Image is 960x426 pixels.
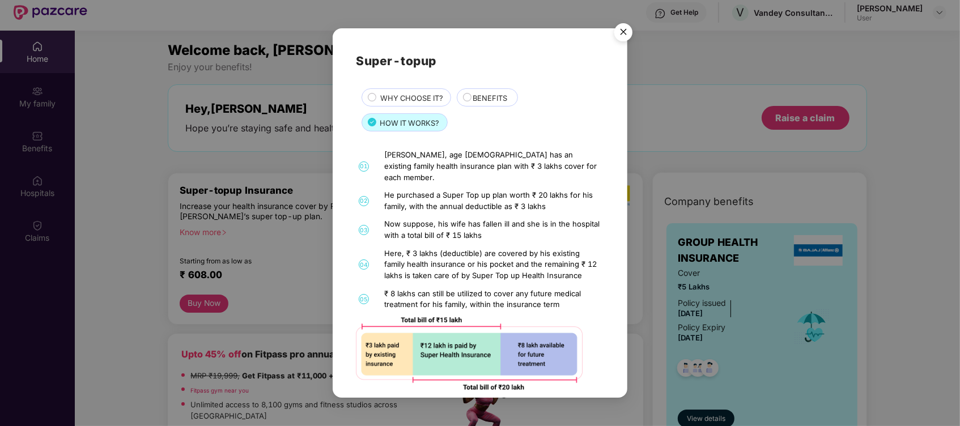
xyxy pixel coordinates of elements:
[380,92,443,104] span: WHY CHOOSE IT?
[380,117,439,129] span: HOW IT WORKS?
[385,248,601,282] div: Here, ₹ 3 lakhs (deductible) are covered by his existing family health insurance or his pocket an...
[608,18,638,48] button: Close
[356,52,604,70] h2: Super-topup
[359,294,369,304] span: 05
[356,317,583,390] img: 92ad5f425632aafc39dd5e75337fe900.png
[359,259,369,270] span: 04
[359,161,369,172] span: 01
[359,225,369,235] span: 03
[359,196,369,206] span: 02
[473,92,508,104] span: BENEFITS
[608,18,639,50] img: svg+xml;base64,PHN2ZyB4bWxucz0iaHR0cDovL3d3dy53My5vcmcvMjAwMC9zdmciIHdpZHRoPSI1NiIgaGVpZ2h0PSI1Ni...
[385,150,601,183] div: [PERSON_NAME], age [DEMOGRAPHIC_DATA] has an existing family health insurance plan with ₹ 3 lakhs...
[385,190,601,212] div: He purchased a Super Top up plan worth ₹ 20 lakhs for his family, with the annual deductible as ₹...
[385,288,601,310] div: ₹ 8 lakhs can still be utilized to cover any future medical treatment for his family, within the ...
[385,219,601,241] div: Now suppose, his wife has fallen ill and she is in the hospital with a total bill of ₹ 15 lakhs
